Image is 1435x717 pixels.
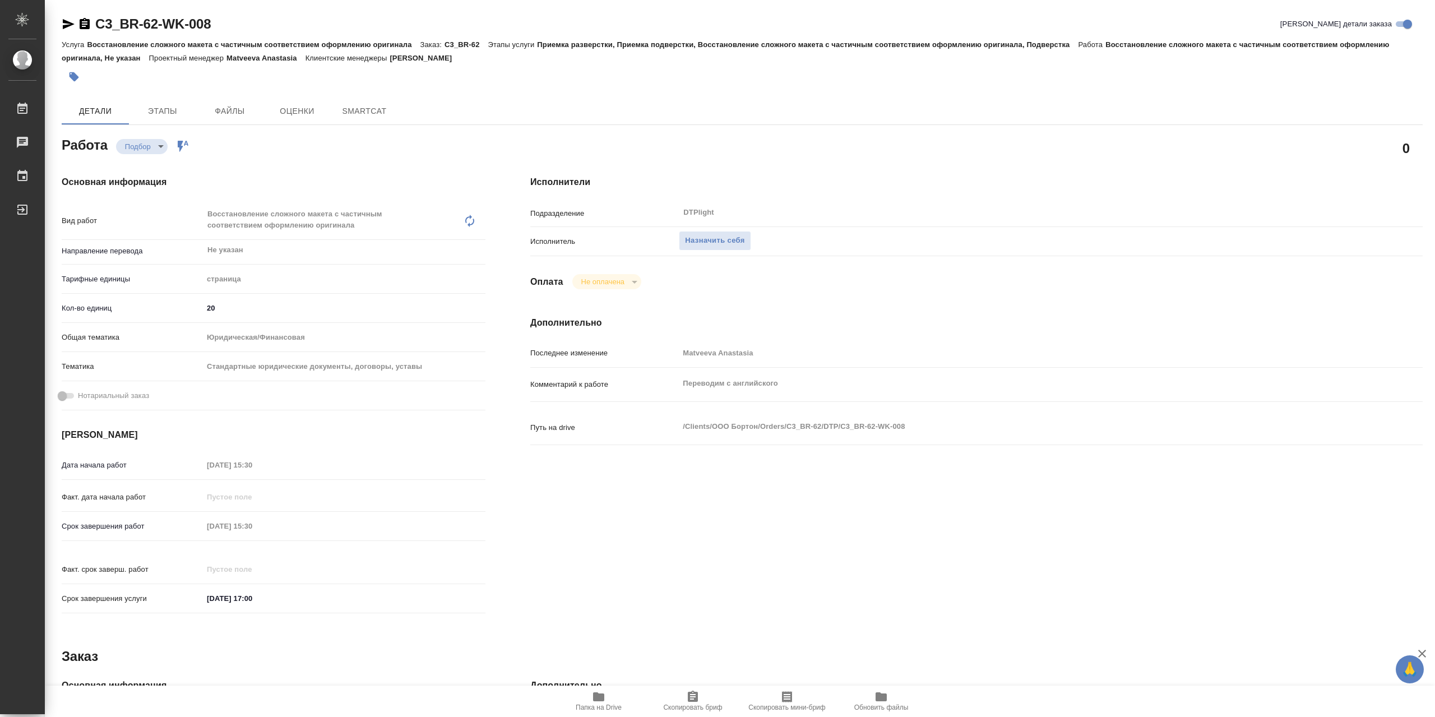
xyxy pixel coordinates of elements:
p: C3_BR-62 [445,40,488,49]
p: Проектный менеджер [149,54,226,62]
h4: Исполнители [530,175,1423,189]
div: страница [203,270,485,289]
h4: Основная информация [62,679,485,692]
h4: Дополнительно [530,316,1423,330]
button: Подбор [122,142,154,151]
p: Срок завершения работ [62,521,203,532]
span: Папка на Drive [576,704,622,711]
p: Комментарий к работе [530,379,679,390]
button: 🙏 [1396,655,1424,683]
button: Скопировать ссылку [78,17,91,31]
span: Назначить себя [685,234,744,247]
span: Обновить файлы [854,704,909,711]
button: Скопировать бриф [646,686,740,717]
div: Подбор [116,139,168,154]
p: Направление перевода [62,246,203,257]
p: Подразделение [530,208,679,219]
p: Общая тематика [62,332,203,343]
p: Факт. срок заверш. работ [62,564,203,575]
button: Скопировать мини-бриф [740,686,834,717]
p: Факт. дата начала работ [62,492,203,503]
span: Скопировать мини-бриф [748,704,825,711]
p: Приемка разверстки, Приемка подверстки, Восстановление сложного макета с частичным соответствием ... [537,40,1078,49]
p: Услуга [62,40,87,49]
input: Пустое поле [203,489,301,505]
input: ✎ Введи что-нибудь [203,300,485,316]
button: Скопировать ссылку для ЯМессенджера [62,17,75,31]
textarea: Переводим с английского [679,374,1348,393]
span: Скопировать бриф [663,704,722,711]
input: ✎ Введи что-нибудь [203,590,301,607]
h4: Дополнительно [530,679,1423,692]
span: [PERSON_NAME] детали заказа [1280,18,1392,30]
textarea: /Clients/ООО Бортон/Orders/C3_BR-62/DTP/C3_BR-62-WK-008 [679,417,1348,436]
span: Этапы [136,104,189,118]
h2: Заказ [62,647,98,665]
p: Заказ: [420,40,445,49]
p: Тематика [62,361,203,372]
p: Кол-во единиц [62,303,203,314]
h2: 0 [1402,138,1410,158]
div: Юридическая/Финансовая [203,328,485,347]
h2: Работа [62,134,108,154]
p: Клиентские менеджеры [305,54,390,62]
p: Срок завершения услуги [62,593,203,604]
p: Вид работ [62,215,203,226]
span: Файлы [203,104,257,118]
p: Последнее изменение [530,348,679,359]
p: Исполнитель [530,236,679,247]
button: Обновить файлы [834,686,928,717]
input: Пустое поле [679,345,1348,361]
div: Подбор [572,274,641,289]
h4: Оплата [530,275,563,289]
input: Пустое поле [203,457,301,473]
p: Дата начала работ [62,460,203,471]
a: C3_BR-62-WK-008 [95,16,211,31]
p: [PERSON_NAME] [390,54,460,62]
span: 🙏 [1400,658,1419,681]
p: Путь на drive [530,422,679,433]
div: Стандартные юридические документы, договоры, уставы [203,357,485,376]
span: SmartCat [337,104,391,118]
h4: [PERSON_NAME] [62,428,485,442]
input: Пустое поле [203,518,301,534]
button: Папка на Drive [552,686,646,717]
p: Работа [1078,40,1105,49]
input: Пустое поле [203,561,301,577]
p: Matveeva Anastasia [226,54,305,62]
button: Добавить тэг [62,64,86,89]
p: Тарифные единицы [62,274,203,285]
span: Детали [68,104,122,118]
p: Этапы услуги [488,40,538,49]
p: Восстановление сложного макета с частичным соответствием оформлению оригинала [87,40,420,49]
button: Не оплачена [578,277,628,286]
span: Нотариальный заказ [78,390,149,401]
button: Назначить себя [679,231,751,251]
h4: Основная информация [62,175,485,189]
span: Оценки [270,104,324,118]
